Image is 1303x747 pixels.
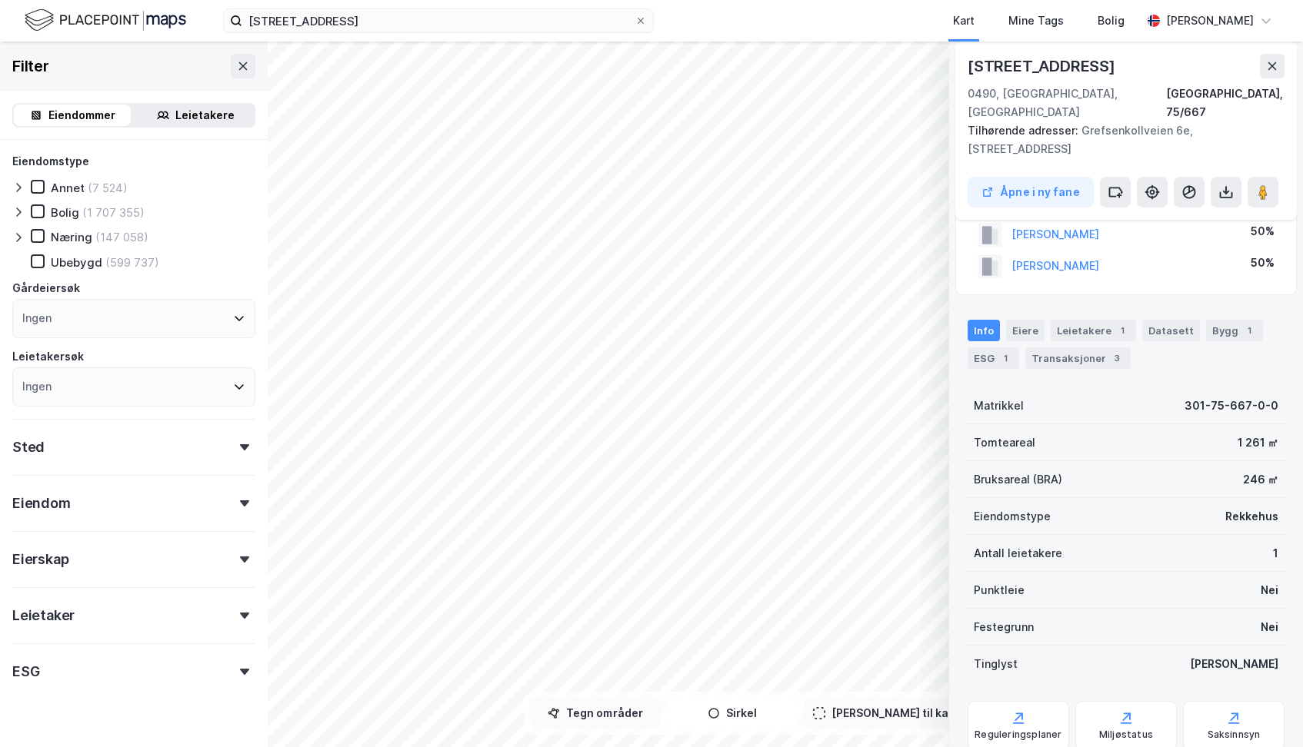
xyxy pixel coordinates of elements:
div: Ingen [22,377,52,396]
div: Reguleringsplaner [975,729,1061,741]
div: Næring [51,230,92,244]
div: Annet [51,181,85,195]
div: Eiere [1006,320,1045,341]
div: Antall leietakere [974,544,1062,563]
div: 1 [1273,544,1278,563]
button: Tegn områder [530,698,661,729]
div: (599 737) [105,255,159,270]
div: (7 524) [88,181,128,195]
div: Filter [12,54,49,78]
div: (1 707 355) [82,205,145,220]
div: Eiendomstype [12,152,89,171]
div: Bolig [51,205,79,220]
div: [PERSON_NAME] til kartutsnitt [831,704,995,722]
div: Bolig [1098,12,1125,30]
div: ESG [968,347,1019,369]
div: Leietakere [175,106,235,124]
div: Eierskap [12,550,68,569]
div: 50% [1251,254,1275,272]
div: Mine Tags [1008,12,1064,30]
div: Nei [1261,618,1278,636]
div: Leietaker [12,606,75,625]
div: Gårdeiersøk [12,279,80,297]
div: [PERSON_NAME] [1190,655,1278,673]
div: Grefsenkollveien 6e, [STREET_ADDRESS] [968,121,1272,158]
input: Søk på adresse, matrikkel, gårdeiere, leietakere eller personer [242,9,635,32]
div: Kart [953,12,975,30]
div: Transaksjoner [1025,347,1131,369]
div: Leietakere [1051,320,1136,341]
div: 1 [1115,323,1130,338]
div: Bruksareal (BRA) [974,470,1062,489]
div: 246 ㎡ [1243,470,1278,489]
button: Åpne i ny fane [968,177,1094,207]
div: Eiendommer [48,106,115,124]
div: 1 261 ㎡ [1238,433,1278,452]
div: Kontrollprogram for chat [1226,673,1303,747]
div: Punktleie [974,581,1025,599]
div: (147 058) [95,230,148,244]
span: Tilhørende adresser: [968,124,1081,137]
div: 0490, [GEOGRAPHIC_DATA], [GEOGRAPHIC_DATA] [968,85,1166,121]
div: [GEOGRAPHIC_DATA], 75/667 [1166,85,1285,121]
div: Rekkehus [1225,507,1278,526]
div: Bygg [1206,320,1263,341]
div: Ingen [22,309,52,327]
button: Sirkel [667,698,798,729]
div: Datasett [1142,320,1200,341]
div: 1 [998,350,1013,366]
img: logo.f888ab2527a4732fd821a326f86c7f29.svg [25,7,186,34]
div: Info [968,320,1000,341]
div: Matrikkel [974,397,1024,415]
div: Tinglyst [974,655,1018,673]
div: Sted [12,438,45,456]
div: Festegrunn [974,618,1034,636]
div: 50% [1251,222,1275,241]
div: Saksinnsyn [1208,729,1261,741]
div: Miljøstatus [1099,729,1153,741]
div: 301-75-667-0-0 [1185,397,1278,415]
div: Eiendomstype [974,507,1051,526]
iframe: Chat Widget [1226,673,1303,747]
div: Eiendom [12,494,71,513]
div: Nei [1261,581,1278,599]
div: [STREET_ADDRESS] [968,54,1118,78]
div: Tomteareal [974,433,1035,452]
div: [PERSON_NAME] [1166,12,1254,30]
div: 1 [1241,323,1257,338]
div: 3 [1109,350,1125,366]
div: ESG [12,662,39,681]
div: Ubebygd [51,255,102,270]
div: Leietakersøk [12,347,84,366]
